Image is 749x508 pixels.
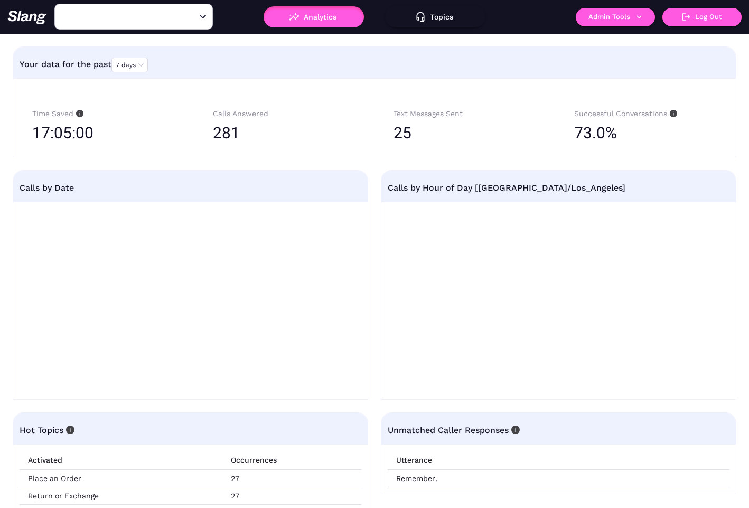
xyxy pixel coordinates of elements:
[574,120,617,146] span: 73.0%
[394,108,536,120] div: Text Messages Sent
[7,10,47,24] img: 623511267c55cb56e2f2a487_logo2.png
[264,6,364,27] button: Analytics
[264,13,364,20] a: Analytics
[222,450,361,470] th: Occurrences
[32,109,83,118] span: Time Saved
[388,450,729,470] th: Utterance
[213,124,240,142] span: 281
[662,8,742,26] button: Log Out
[576,8,655,26] button: Admin Tools
[222,470,361,487] td: 27
[222,487,361,505] td: 27
[73,110,83,117] span: info-circle
[667,110,677,117] span: info-circle
[388,171,729,205] div: Calls by Hour of Day [[GEOGRAPHIC_DATA]/Los_Angeles]
[20,450,222,470] th: Activated
[385,6,485,27] button: Topics
[20,487,222,505] td: Return or Exchange
[196,11,209,23] button: Open
[394,124,411,142] span: 25
[32,120,93,146] span: 17:05:00
[63,426,74,434] span: info-circle
[20,470,222,487] td: Place an Order
[574,109,677,118] span: Successful Conversations
[20,425,74,435] span: Hot Topics
[20,171,361,205] div: Calls by Date
[20,52,729,77] div: Your data for the past
[116,58,144,72] span: 7 days
[388,470,729,487] td: Remember.
[509,426,520,434] span: info-circle
[213,108,355,120] div: Calls Answered
[388,425,520,435] span: Unmatched Caller Responses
